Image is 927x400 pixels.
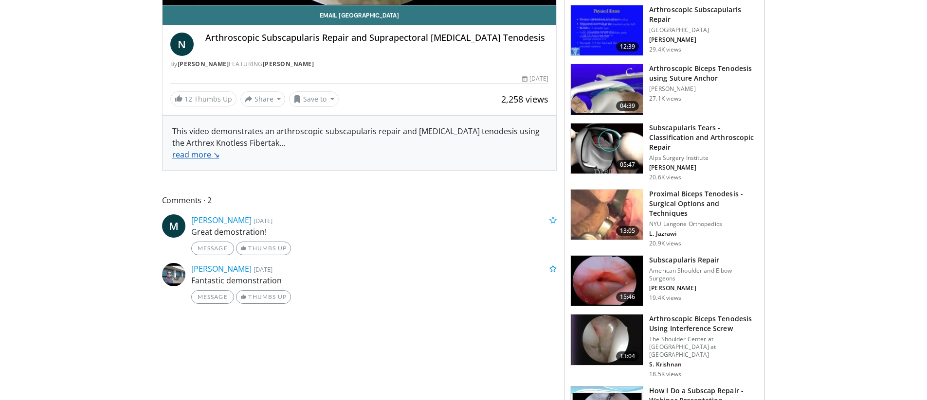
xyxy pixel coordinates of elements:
span: 13:04 [616,351,639,361]
p: 18.5K views [649,370,681,378]
a: 05:47 Subscapularis Tears - Classification and Arthroscopic Repair Alps Surgery Institute [PERSON... [570,123,759,181]
span: 15:46 [616,292,639,302]
span: 2,258 views [501,93,548,105]
a: Thumbs Up [236,242,291,255]
span: 04:39 [616,101,639,111]
span: 05:47 [616,160,639,170]
h3: Subscapularis Repair [649,255,759,265]
small: [DATE] [254,216,273,225]
p: 19.4K views [649,294,681,302]
a: read more ↘ [172,149,219,160]
a: 15:46 Subscapularis Repair American Shoulder and Elbow Surgeons [PERSON_NAME] 19.4K views [570,255,759,307]
p: [PERSON_NAME] [649,85,759,93]
p: L. Jazrawi [649,230,759,238]
img: 38496_0000_3.png.150x105_q85_crop-smart_upscale.jpg [571,5,643,56]
a: Message [191,290,234,304]
p: The Shoulder Center at [GEOGRAPHIC_DATA] at [GEOGRAPHIC_DATA] [649,335,759,359]
span: 12:39 [616,42,639,52]
a: [PERSON_NAME] [263,60,314,68]
h3: Proximal Biceps Tenodesis - Surgical Options and Techniques [649,189,759,218]
a: [PERSON_NAME] [191,215,252,226]
p: American Shoulder and Elbow Surgeons [649,267,759,282]
a: [PERSON_NAME] [191,263,252,274]
p: [PERSON_NAME] [649,164,759,172]
h3: Arthroscopic Biceps Tenodesis using Suture Anchor [649,64,759,83]
p: 29.4K views [649,46,681,53]
span: 12 [184,94,192,104]
small: [DATE] [254,265,273,274]
div: By FEATURING [170,60,549,69]
a: Email [GEOGRAPHIC_DATA] [163,5,557,25]
p: Fantastic demonstration [191,275,557,286]
span: 13:05 [616,226,639,236]
h4: Arthroscopic Subscapularis Repair and Suprapectoral [MEDICAL_DATA] Tenodesis [205,33,549,43]
p: 27.1K views [649,95,681,103]
p: 20.6K views [649,174,681,181]
a: 13:05 Proximal Biceps Tenodesis - Surgical Options and Techniques NYU Langone Orthopedics L. Jazr... [570,189,759,247]
p: Alps Surgery Institute [649,154,759,162]
h3: Arthroscopic Biceps Tenodesis Using Interference Screw [649,314,759,333]
button: Share [240,91,286,107]
span: ... [172,138,285,160]
a: 12:39 Arthroscopic Subscapularis Repair [GEOGRAPHIC_DATA] [PERSON_NAME] 29.4K views [570,5,759,56]
button: Save to [289,91,339,107]
h3: Arthroscopic Subscapularis Repair [649,5,759,24]
img: 545555_3.png.150x105_q85_crop-smart_upscale.jpg [571,123,643,174]
a: Thumbs Up [236,290,291,304]
a: 04:39 Arthroscopic Biceps Tenodesis using Suture Anchor [PERSON_NAME] 27.1K views [570,64,759,115]
img: laf_3.png.150x105_q85_crop-smart_upscale.jpg [571,256,643,306]
img: Laith_biceps_teno_1.png.150x105_q85_crop-smart_upscale.jpg [571,190,643,240]
img: 38770_0000_3.png.150x105_q85_crop-smart_upscale.jpg [571,314,643,365]
a: Message [191,242,234,255]
p: [PERSON_NAME] [649,36,759,44]
div: This video demonstrates an arthroscopic subscapularis repair and [MEDICAL_DATA] tenodesis using t... [172,125,547,160]
div: [DATE] [522,74,548,83]
p: 20.9K views [649,240,681,247]
p: [PERSON_NAME] [649,284,759,292]
h3: Subscapularis Tears - Classification and Arthroscopic Repair [649,123,759,152]
a: [PERSON_NAME] [178,60,229,68]
a: 13:04 Arthroscopic Biceps Tenodesis Using Interference Screw The Shoulder Center at [GEOGRAPHIC_D... [570,314,759,378]
img: 38379_0000_0_3.png.150x105_q85_crop-smart_upscale.jpg [571,64,643,115]
p: NYU Langone Orthopedics [649,220,759,228]
p: [GEOGRAPHIC_DATA] [649,26,759,34]
a: N [170,33,194,56]
p: S. Krishnan [649,361,759,368]
a: M [162,214,185,238]
span: Comments 2 [162,194,557,207]
p: Great demostration! [191,226,557,238]
img: Avatar [162,263,185,286]
a: 12 Thumbs Up [170,91,236,106]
